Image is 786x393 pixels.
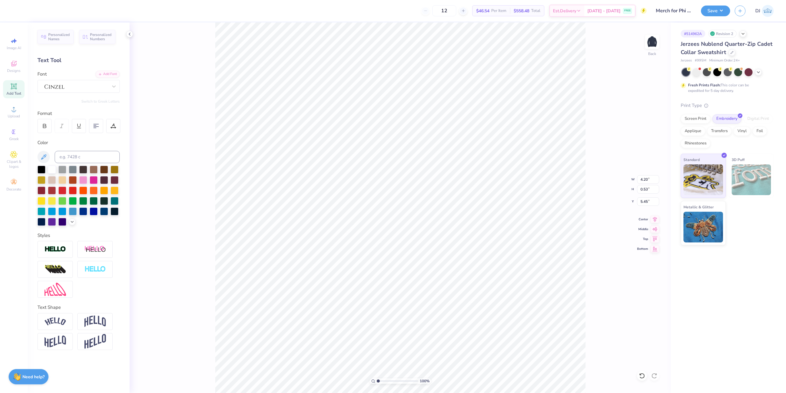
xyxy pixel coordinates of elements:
[48,33,70,41] span: Personalized Names
[646,36,658,48] img: Back
[637,217,648,222] span: Center
[707,127,732,136] div: Transfers
[45,246,66,253] img: Stroke
[695,58,706,63] span: # 995M
[514,8,529,14] span: $558.48
[476,8,489,14] span: $46.54
[6,187,21,192] span: Decorate
[637,247,648,251] span: Bottom
[651,5,696,17] input: Untitled Design
[753,127,767,136] div: Foil
[37,139,120,146] div: Color
[681,58,692,63] span: Jerzees
[9,136,19,141] span: Greek
[755,5,774,17] a: DJ
[37,56,120,65] div: Text Tool
[45,317,66,326] img: Arc
[45,265,66,274] img: 3d Illusion
[84,334,106,349] img: Rise
[6,91,21,96] span: Add Text
[733,127,751,136] div: Vinyl
[84,266,106,273] img: Negative Space
[553,8,576,14] span: Est. Delivery
[688,83,721,88] strong: Fresh Prints Flash:
[683,204,714,210] span: Metallic & Glitter
[681,139,710,148] div: Rhinestones
[3,159,25,169] span: Clipart & logos
[531,8,540,14] span: Total
[637,237,648,241] span: Top
[84,246,106,253] img: Shadow
[432,5,456,16] input: – –
[683,156,700,163] span: Standard
[681,40,772,56] span: Jerzees Nublend Quarter-Zip Cadet Collar Sweatshirt
[587,8,621,14] span: [DATE] - [DATE]
[732,156,745,163] span: 3D Puff
[681,30,705,37] div: # 514962A
[7,45,21,50] span: Image AI
[683,164,723,195] img: Standard
[637,227,648,231] span: Middle
[681,102,774,109] div: Print Type
[743,114,773,124] div: Digital Print
[681,114,710,124] div: Screen Print
[90,33,112,41] span: Personalized Numbers
[709,58,740,63] span: Minimum Order: 24 +
[22,374,45,380] strong: Need help?
[81,99,120,104] button: Switch to Greek Letters
[37,110,120,117] div: Format
[688,82,764,93] div: This color can be expedited for 5 day delivery.
[683,212,723,242] img: Metallic & Glitter
[712,114,741,124] div: Embroidery
[95,71,120,78] div: Add Font
[37,71,47,78] label: Font
[45,336,66,348] img: Flag
[8,114,20,119] span: Upload
[681,127,705,136] div: Applique
[732,164,771,195] img: 3D Puff
[55,151,120,163] input: e.g. 7428 c
[37,304,120,311] div: Text Shape
[701,6,730,16] button: Save
[7,68,21,73] span: Designs
[84,316,106,327] img: Arch
[37,232,120,239] div: Styles
[708,30,737,37] div: Revision 2
[762,5,774,17] img: Danyl Jon Ferrer
[755,7,760,14] span: DJ
[648,51,656,57] div: Back
[624,9,631,13] span: FREE
[491,8,506,14] span: Per Item
[420,378,430,384] span: 100 %
[45,283,66,296] img: Free Distort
